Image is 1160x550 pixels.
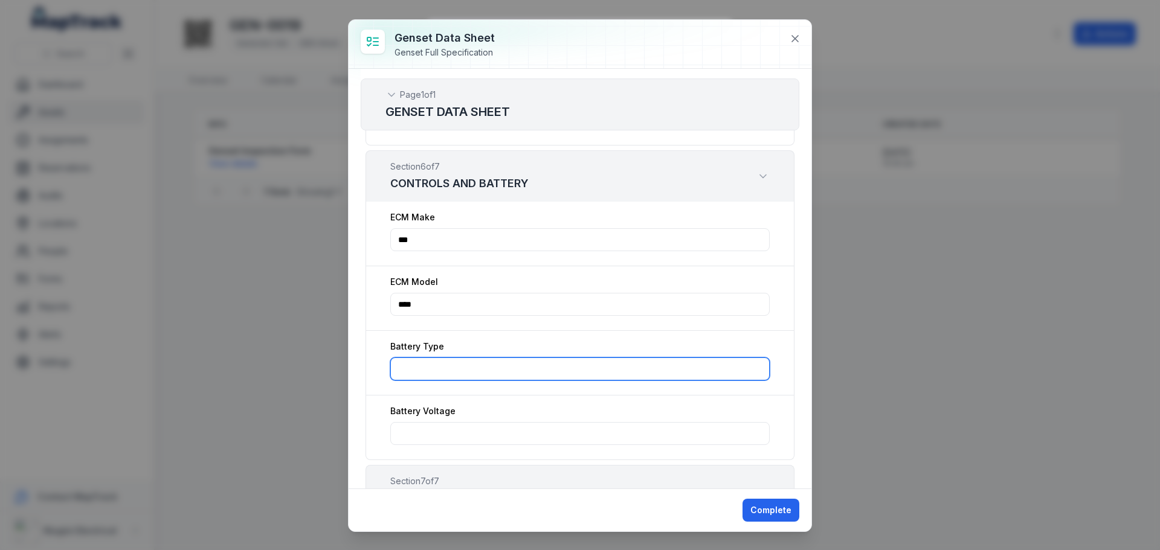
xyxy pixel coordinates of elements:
[756,170,770,183] button: Expand
[390,276,438,288] label: ECM Model
[390,341,444,353] label: Battery Type
[390,405,456,417] label: Battery Voltage
[395,46,495,59] div: Genset Full Specification
[390,475,537,487] span: Section 7 of 7
[390,211,435,223] label: ECM Make
[395,30,495,46] h3: Genset Data Sheet
[390,357,770,380] input: :r6i:-form-item-label
[390,175,529,192] h3: CONTROLS AND BATTERY
[743,499,799,522] button: Complete
[390,293,770,316] input: :r6h:-form-item-label
[385,103,775,120] h2: GENSET DATA SHEET
[390,422,770,445] input: :r6j:-form-item-label
[400,89,436,101] span: Page 1 of 1
[390,161,529,173] span: Section 6 of 7
[390,228,770,251] input: :r6g:-form-item-label
[756,484,770,497] button: Expand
